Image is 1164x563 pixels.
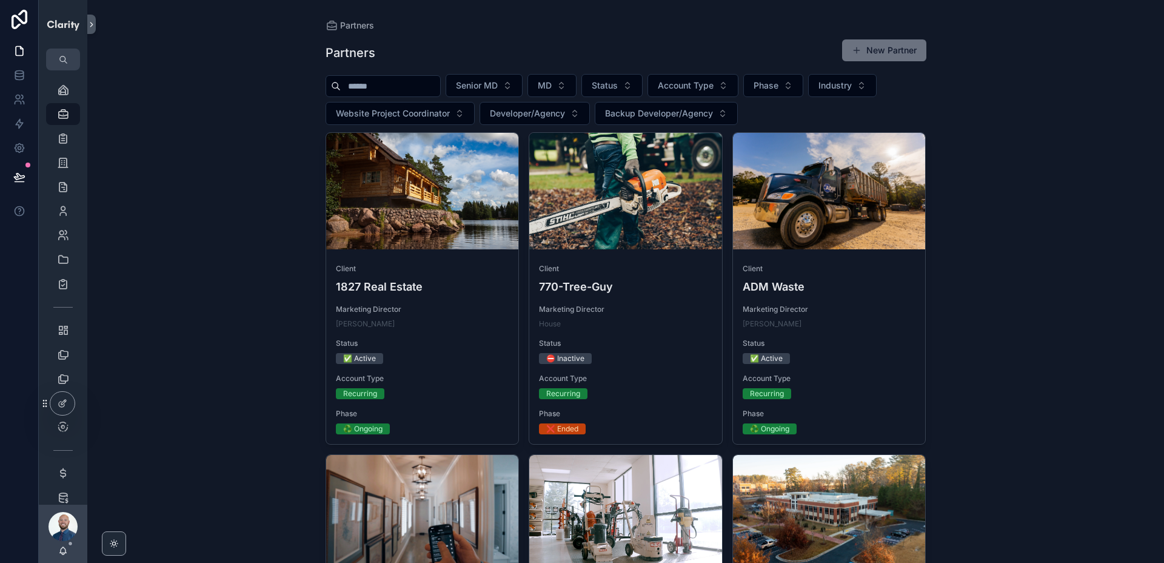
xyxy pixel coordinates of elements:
[336,278,509,295] h4: 1827 Real Estate
[581,74,643,97] button: Select Button
[326,44,375,61] h1: Partners
[529,132,723,445] a: Client770-Tree-GuyMarketing DirectorHouseStatus⛔ InactiveAccount TypeRecurringPhase❌ Ended
[647,74,738,97] button: Select Button
[592,79,618,92] span: Status
[490,107,565,120] span: Developer/Agency
[336,305,509,314] span: Marketing Director
[743,278,916,295] h4: ADM Waste
[456,79,498,92] span: Senior MD
[39,70,87,505] div: scrollable content
[538,79,552,92] span: MD
[743,319,801,329] a: [PERSON_NAME]
[808,74,877,97] button: Select Button
[605,107,713,120] span: Backup Developer/Agency
[326,132,520,445] a: Client1827 Real EstateMarketing Director[PERSON_NAME]Status✅ ActiveAccount TypeRecurringPhase♻️ O...
[743,74,803,97] button: Select Button
[743,305,916,314] span: Marketing Director
[527,74,577,97] button: Select Button
[336,374,509,383] span: Account Type
[336,107,450,120] span: Website Project Coordinator
[750,423,789,434] div: ♻️ Ongoing
[595,102,738,125] button: Select Button
[46,15,80,34] img: App logo
[336,339,509,348] span: Status
[326,102,475,125] button: Select Button
[539,264,712,274] span: Client
[539,374,712,383] span: Account Type
[733,133,926,249] div: adm-Cropped.webp
[732,132,926,445] a: ClientADM WasteMarketing Director[PERSON_NAME]Status✅ ActiveAccount TypeRecurringPhase♻️ Ongoing
[480,102,590,125] button: Select Button
[546,388,580,399] div: Recurring
[546,423,578,434] div: ❌ Ended
[658,79,714,92] span: Account Type
[539,409,712,419] span: Phase
[336,264,509,274] span: Client
[336,409,509,419] span: Phase
[343,353,376,364] div: ✅ Active
[539,305,712,314] span: Marketing Director
[546,353,584,364] div: ⛔ Inactive
[743,409,916,419] span: Phase
[336,319,395,329] a: [PERSON_NAME]
[750,388,784,399] div: Recurring
[539,319,561,329] a: House
[818,79,852,92] span: Industry
[529,133,722,249] div: 770-Cropped.webp
[539,278,712,295] h4: 770-Tree-Guy
[743,374,916,383] span: Account Type
[343,388,377,399] div: Recurring
[743,264,916,274] span: Client
[343,423,383,434] div: ♻️ Ongoing
[842,39,926,61] button: New Partner
[750,353,783,364] div: ✅ Active
[326,19,374,32] a: Partners
[326,133,519,249] div: 1827.webp
[539,339,712,348] span: Status
[754,79,778,92] span: Phase
[743,339,916,348] span: Status
[446,74,523,97] button: Select Button
[340,19,374,32] span: Partners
